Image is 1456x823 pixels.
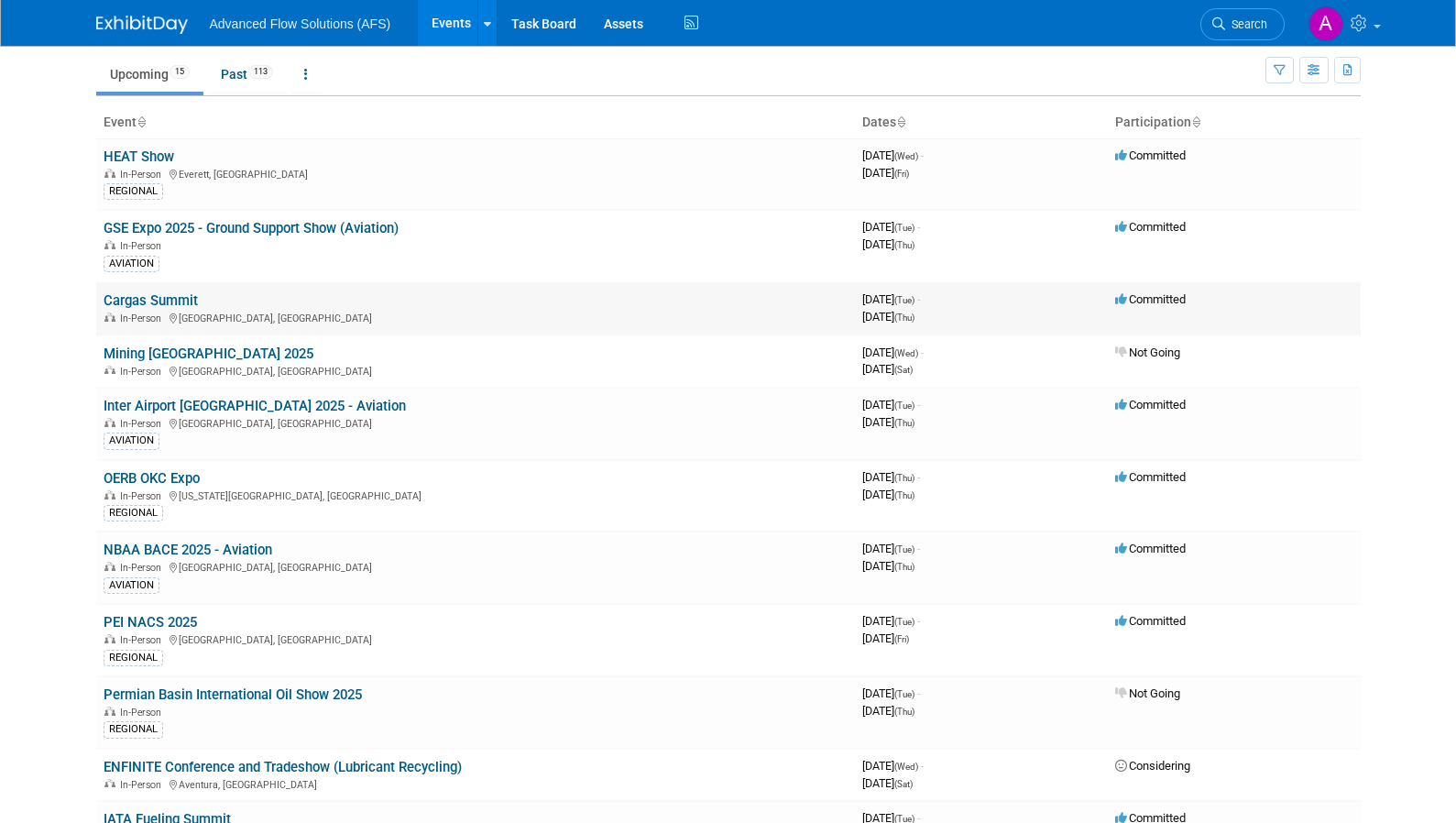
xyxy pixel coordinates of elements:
div: Aventura, [GEOGRAPHIC_DATA] [104,776,848,791]
span: [DATE] [862,346,924,359]
th: Participation [1108,107,1361,138]
a: Sort by Participation Type [1191,115,1200,129]
img: In-Person Event [104,366,115,375]
span: [DATE] [862,415,914,429]
span: Not Going [1115,686,1180,700]
span: - [917,614,920,628]
span: (Wed) [894,762,918,772]
span: - [921,346,924,359]
span: - [917,398,920,411]
img: In-Person Event [104,707,115,716]
span: Advanced Flow Solutions (AFS) [210,16,391,31]
div: AVIATION [104,433,159,449]
span: [DATE] [862,166,909,180]
span: [DATE] [862,148,924,162]
div: AVIATION [104,577,159,594]
span: Considering [1115,759,1190,773]
span: 113 [248,65,273,79]
span: (Fri) [894,634,909,644]
span: (Thu) [894,490,914,500]
span: (Fri) [894,169,909,179]
span: In-Person [120,634,167,646]
span: (Tue) [894,617,914,627]
span: [DATE] [862,686,920,700]
div: REGIONAL [104,505,163,521]
span: [DATE] [862,759,924,773]
span: In-Person [120,313,167,324]
span: In-Person [120,169,167,181]
span: [DATE] [862,488,914,501]
span: [DATE] [862,310,914,324]
div: REGIONAL [104,721,163,738]
span: (Sat) [894,779,913,789]
span: (Tue) [894,401,914,411]
span: (Thu) [894,418,914,428]
a: Sort by Start Date [896,115,905,129]
div: [GEOGRAPHIC_DATA], [GEOGRAPHIC_DATA] [104,310,848,324]
span: Committed [1115,148,1186,162]
th: Dates [855,107,1108,138]
a: NBAA BACE 2025 - Aviation [104,542,272,558]
span: Committed [1115,292,1186,306]
a: Upcoming15 [96,57,203,92]
a: Search [1200,8,1285,40]
span: [DATE] [862,631,909,645]
span: [DATE] [862,614,920,628]
span: - [917,470,920,484]
img: ExhibitDay [96,16,188,34]
span: Not Going [1115,346,1180,359]
span: - [921,148,924,162]
span: - [917,686,920,700]
a: Permian Basin International Oil Show 2025 [104,686,362,703]
span: [DATE] [862,776,913,790]
img: In-Person Event [104,562,115,571]
span: Committed [1115,398,1186,411]
span: In-Person [120,707,167,719]
span: Search [1225,17,1267,31]
span: In-Person [120,240,167,252]
span: - [917,292,920,306]
span: (Wed) [894,151,918,161]
span: [DATE] [862,220,920,234]
span: [DATE] [862,292,920,306]
a: OERB OKC Expo [104,470,200,487]
span: Committed [1115,220,1186,234]
span: (Wed) [894,348,918,358]
div: [US_STATE][GEOGRAPHIC_DATA], [GEOGRAPHIC_DATA] [104,488,848,502]
span: (Thu) [894,473,914,483]
span: In-Person [120,490,167,502]
div: [GEOGRAPHIC_DATA], [GEOGRAPHIC_DATA] [104,415,848,430]
span: Committed [1115,614,1186,628]
img: In-Person Event [104,169,115,178]
a: ENFINITE Conference and Tradeshow (Lubricant Recycling) [104,759,462,775]
span: (Tue) [894,295,914,305]
img: In-Person Event [104,490,115,499]
img: In-Person Event [104,779,115,788]
div: REGIONAL [104,650,163,666]
span: - [917,220,920,234]
div: REGIONAL [104,183,163,200]
div: [GEOGRAPHIC_DATA], [GEOGRAPHIC_DATA] [104,631,848,646]
a: PEI NACS 2025 [104,614,197,631]
span: [DATE] [862,704,914,718]
img: In-Person Event [104,240,115,249]
a: Past113 [207,57,287,92]
a: Mining [GEOGRAPHIC_DATA] 2025 [104,346,313,362]
img: In-Person Event [104,313,115,322]
span: In-Person [120,366,167,378]
span: Committed [1115,542,1186,555]
span: (Tue) [894,223,914,233]
span: (Tue) [894,544,914,554]
div: [GEOGRAPHIC_DATA], [GEOGRAPHIC_DATA] [104,363,848,378]
span: In-Person [120,418,167,430]
span: 15 [170,65,190,79]
span: (Thu) [894,707,914,717]
span: (Thu) [894,562,914,572]
img: Alyson Makin [1308,6,1343,41]
img: In-Person Event [104,634,115,643]
span: Committed [1115,470,1186,484]
span: [DATE] [862,470,920,484]
span: In-Person [120,779,167,791]
a: Inter Airport [GEOGRAPHIC_DATA] 2025 - Aviation [104,398,406,414]
span: [DATE] [862,559,914,573]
